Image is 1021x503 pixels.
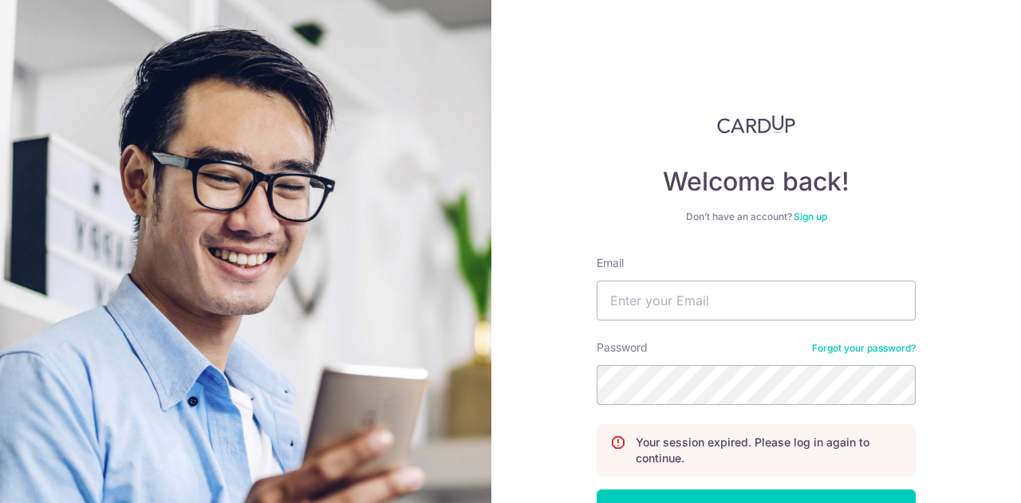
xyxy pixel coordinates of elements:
[794,210,827,222] a: Sign up
[812,342,916,355] a: Forgot your password?
[597,166,916,198] h4: Welcome back!
[597,281,916,320] input: Enter your Email
[717,115,795,134] img: CardUp Logo
[597,255,624,271] label: Email
[597,210,916,223] div: Don’t have an account?
[597,340,648,356] label: Password
[636,434,902,466] p: Your session expired. Please log in again to continue.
